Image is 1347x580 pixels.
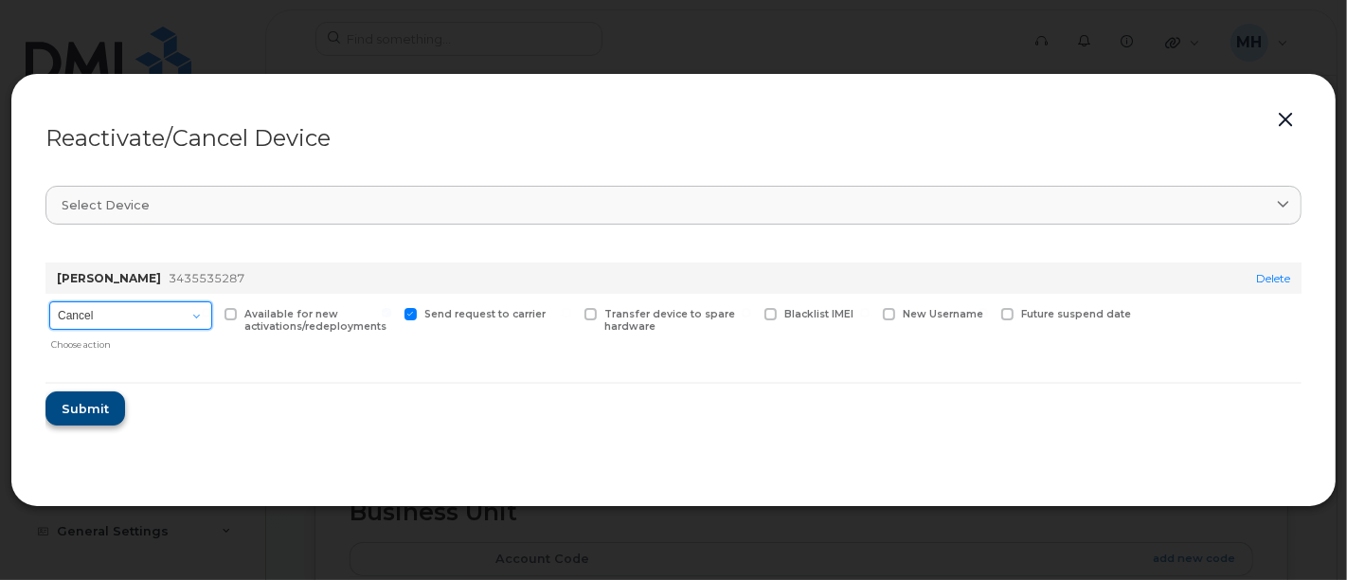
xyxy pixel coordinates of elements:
span: Blacklist IMEI [784,308,853,320]
span: Send request to carrier [424,308,546,320]
input: New Username [860,308,870,317]
span: Available for new activations/redeployments [244,308,386,333]
span: Future suspend date [1021,308,1131,320]
span: Transfer device to spare hardware [604,308,735,333]
input: Send request to carrier [382,308,391,317]
div: Reactivate/Cancel Device [45,127,1302,150]
span: New Username [903,308,983,320]
input: Future suspend date [979,308,988,317]
a: Delete [1256,271,1290,285]
input: Blacklist IMEI [742,308,751,317]
input: Transfer device to spare hardware [562,308,571,317]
